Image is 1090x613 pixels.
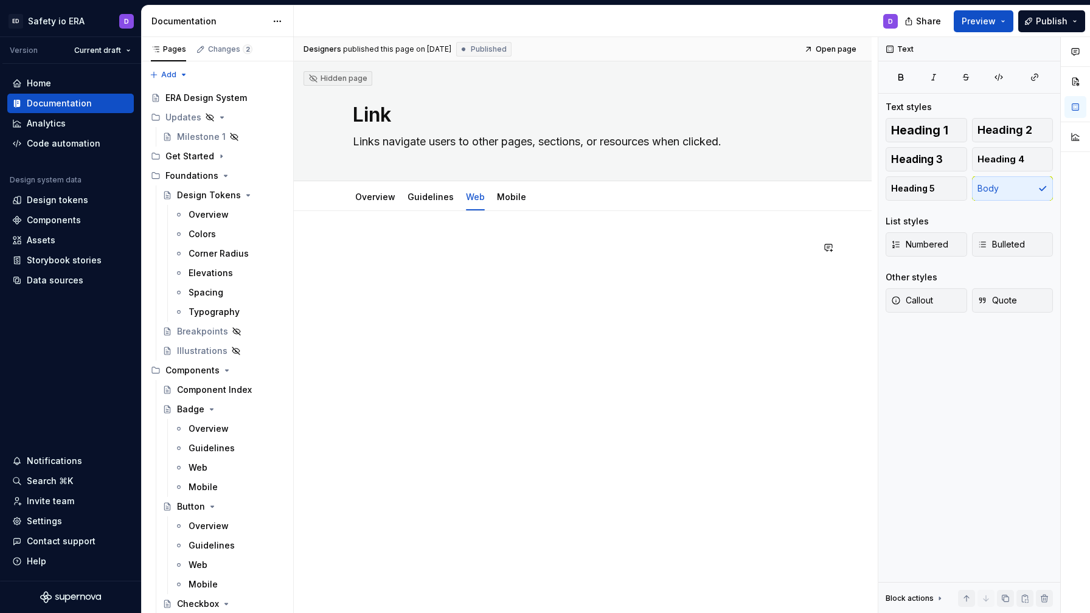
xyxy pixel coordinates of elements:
a: Web [466,192,485,202]
div: Guidelines [189,539,235,552]
div: Breakpoints [177,325,228,338]
div: Help [27,555,46,567]
div: Checkbox [177,598,219,610]
div: Pages [151,44,186,54]
button: Bulleted [972,232,1054,257]
div: Components [165,364,220,376]
a: Code automation [7,134,134,153]
a: Overview [169,419,288,438]
div: Colors [189,228,216,240]
button: Callout [886,288,967,313]
span: Current draft [74,46,121,55]
div: Illustrations [177,345,227,357]
div: ERA Design System [165,92,247,104]
div: Block actions [886,590,945,607]
a: Mobile [169,575,288,594]
div: Block actions [886,594,934,603]
span: Published [471,44,507,54]
div: Overview [189,423,229,435]
div: Other styles [886,271,937,283]
a: Spacing [169,283,288,302]
button: EDSafety io ERAD [2,8,139,34]
a: Assets [7,230,134,250]
div: Get Started [146,147,288,166]
a: Colors [169,224,288,244]
a: Invite team [7,491,134,511]
div: Updates [165,111,201,123]
a: Button [158,497,288,516]
span: Callout [891,294,933,306]
div: Guidelines [403,184,459,209]
button: Numbered [886,232,967,257]
div: Components [146,361,288,380]
a: Overview [169,205,288,224]
div: Documentation [27,97,92,109]
button: Notifications [7,451,134,471]
button: Heading 3 [886,147,967,171]
a: Settings [7,511,134,531]
span: Designers [304,44,341,54]
a: Storybook stories [7,251,134,270]
div: Guidelines [189,442,235,454]
a: Guidelines [408,192,454,202]
div: Elevations [189,267,233,279]
div: Web [189,559,207,571]
a: Typography [169,302,288,322]
div: Corner Radius [189,248,249,260]
div: D [124,16,129,26]
button: Heading 5 [886,176,967,201]
span: Bulleted [977,238,1025,251]
span: Heading 3 [891,153,943,165]
div: D [888,16,893,26]
div: Analytics [27,117,66,130]
a: Component Index [158,380,288,400]
svg: Supernova Logo [40,591,101,603]
a: ERA Design System [146,88,288,108]
div: Updates [146,108,288,127]
button: Quote [972,288,1054,313]
a: Badge [158,400,288,419]
a: Breakpoints [158,322,288,341]
div: Data sources [27,274,83,286]
div: Component Index [177,384,252,396]
div: Hidden page [308,74,367,83]
div: Button [177,500,205,513]
textarea: Links navigate users to other pages, sections, or resources when clicked. [350,132,810,151]
button: Contact support [7,532,134,551]
div: Safety io ERA [28,15,85,27]
div: Mobile [189,578,218,590]
a: Overview [169,516,288,536]
div: Web [189,462,207,474]
div: Contact support [27,535,95,547]
button: Search ⌘K [7,471,134,491]
a: Design tokens [7,190,134,210]
div: Mobile [189,481,218,493]
a: Data sources [7,271,134,290]
span: Open page [816,44,856,54]
a: Guidelines [169,536,288,555]
a: Design Tokens [158,185,288,205]
a: Milestone 1 [158,127,288,147]
div: Search ⌘K [27,475,73,487]
div: Code automation [27,137,100,150]
span: Heading 1 [891,124,948,136]
a: Components [7,210,134,230]
div: Notifications [27,455,82,467]
button: Help [7,552,134,571]
div: Get Started [165,150,214,162]
div: Documentation [151,15,266,27]
div: Changes [208,44,252,54]
div: Foundations [146,166,288,185]
a: Mobile [497,192,526,202]
button: Share [898,10,949,32]
div: Components [27,214,81,226]
span: Share [916,15,941,27]
a: Web [169,458,288,477]
a: Overview [355,192,395,202]
button: Heading 1 [886,118,967,142]
div: Milestone 1 [177,131,226,143]
button: Heading 2 [972,118,1054,142]
span: Heading 2 [977,124,1032,136]
a: Web [169,555,288,575]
